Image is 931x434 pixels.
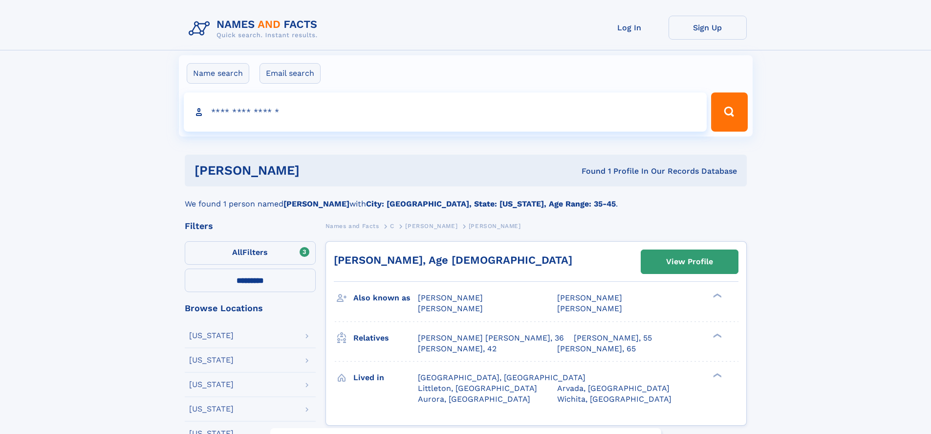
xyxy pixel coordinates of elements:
a: C [390,220,394,232]
span: [PERSON_NAME] [557,304,622,313]
a: [PERSON_NAME] [405,220,457,232]
a: [PERSON_NAME], Age [DEMOGRAPHIC_DATA] [334,254,572,266]
div: ❯ [711,332,722,339]
img: Logo Names and Facts [185,16,325,42]
h3: Lived in [353,369,418,386]
a: Names and Facts [325,220,379,232]
label: Email search [260,63,321,84]
div: View Profile [666,251,713,273]
span: [PERSON_NAME] [469,223,521,229]
span: Arvada, [GEOGRAPHIC_DATA] [557,384,670,393]
h1: [PERSON_NAME] [195,164,441,177]
span: Littleton, [GEOGRAPHIC_DATA] [418,384,537,393]
a: Sign Up [669,16,747,40]
span: [PERSON_NAME] [418,293,483,302]
a: View Profile [641,250,738,274]
div: [US_STATE] [189,405,234,413]
div: [US_STATE] [189,356,234,364]
div: Found 1 Profile In Our Records Database [440,166,737,177]
span: [PERSON_NAME] [418,304,483,313]
a: [PERSON_NAME], 42 [418,343,497,354]
a: [PERSON_NAME] [PERSON_NAME], 36 [418,333,564,343]
span: Wichita, [GEOGRAPHIC_DATA] [557,394,671,404]
b: [PERSON_NAME] [283,199,349,208]
span: [PERSON_NAME] [405,223,457,229]
div: [US_STATE] [189,381,234,388]
div: [US_STATE] [189,332,234,340]
div: ❯ [711,372,722,378]
span: [PERSON_NAME] [557,293,622,302]
span: Aurora, [GEOGRAPHIC_DATA] [418,394,530,404]
a: [PERSON_NAME], 55 [574,333,652,343]
label: Filters [185,241,316,265]
div: ❯ [711,293,722,299]
b: City: [GEOGRAPHIC_DATA], State: [US_STATE], Age Range: 35-45 [366,199,616,208]
label: Name search [187,63,249,84]
a: [PERSON_NAME], 65 [557,343,636,354]
span: C [390,223,394,229]
span: All [232,248,242,257]
h3: Relatives [353,330,418,346]
button: Search Button [711,92,747,132]
div: Filters [185,222,316,230]
div: We found 1 person named with . [185,186,747,210]
input: search input [184,92,707,132]
h3: Also known as [353,290,418,306]
div: Browse Locations [185,304,316,313]
a: Log In [590,16,669,40]
span: [GEOGRAPHIC_DATA], [GEOGRAPHIC_DATA] [418,373,585,382]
